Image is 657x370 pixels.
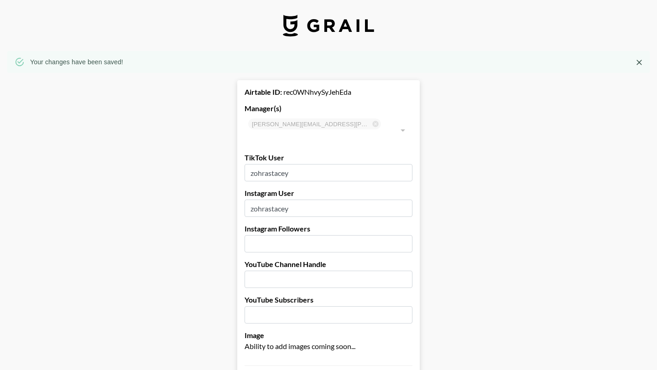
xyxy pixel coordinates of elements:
div: Your changes have been saved! [30,54,123,70]
label: YouTube Subscribers [245,295,412,304]
label: Manager(s) [245,104,412,113]
label: TikTok User [245,153,412,162]
div: rec0WNhvySyJehEda [245,87,412,97]
img: Grail Talent Logo [283,15,374,36]
label: Image [245,331,412,340]
span: Ability to add images coming soon... [245,342,355,350]
button: Close [632,56,646,69]
label: Instagram User [245,189,412,198]
strong: Airtable ID: [245,87,282,96]
label: YouTube Channel Handle [245,260,412,269]
label: Instagram Followers [245,224,412,233]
